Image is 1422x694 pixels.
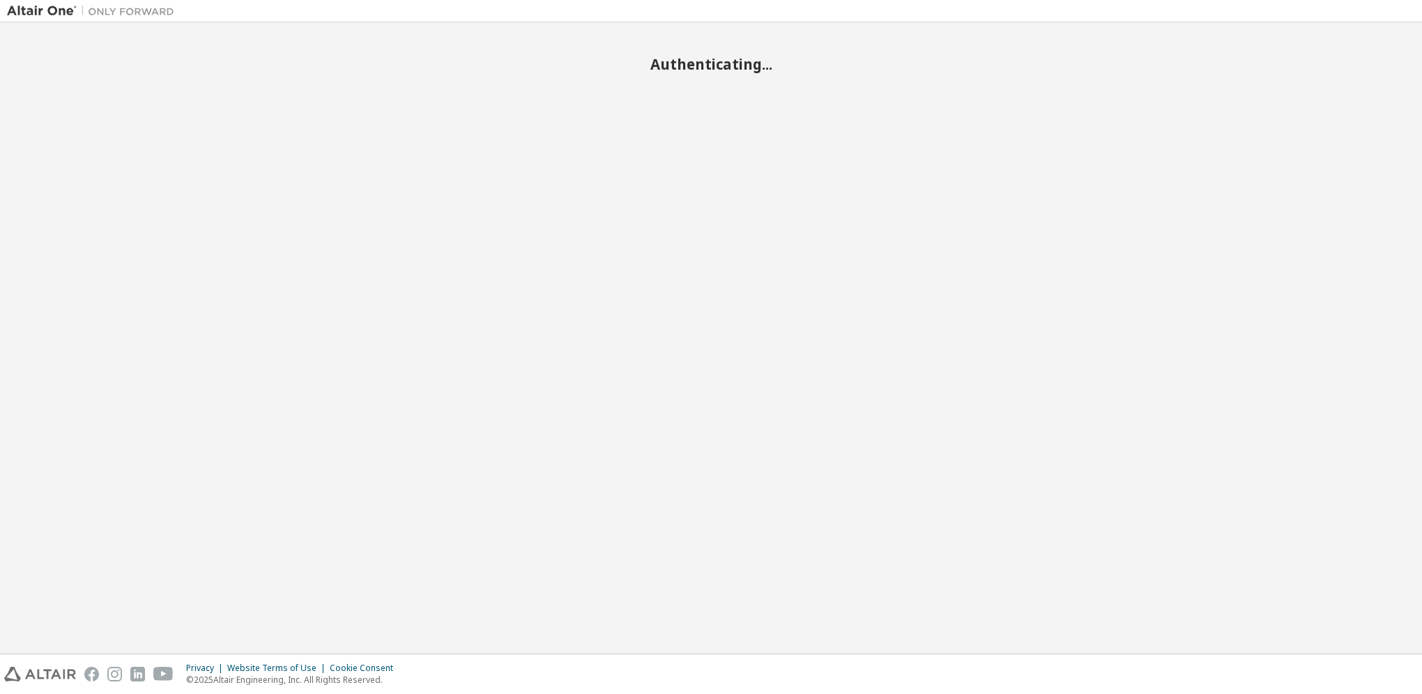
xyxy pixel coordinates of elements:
img: altair_logo.svg [4,667,76,681]
div: Website Terms of Use [227,663,330,674]
p: © 2025 Altair Engineering, Inc. All Rights Reserved. [186,674,402,686]
img: linkedin.svg [130,667,145,681]
div: Privacy [186,663,227,674]
img: facebook.svg [84,667,99,681]
img: Altair One [7,4,181,18]
div: Cookie Consent [330,663,402,674]
img: instagram.svg [107,667,122,681]
img: youtube.svg [153,667,174,681]
h2: Authenticating... [7,55,1415,73]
